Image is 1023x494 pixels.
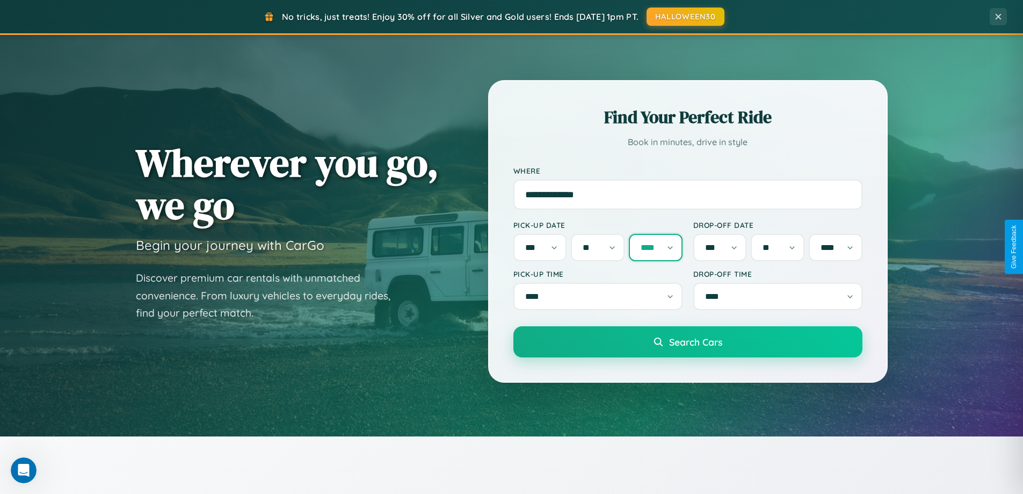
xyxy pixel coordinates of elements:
[647,8,724,26] button: HALLOWEEN30
[136,269,404,322] p: Discover premium car rentals with unmatched convenience. From luxury vehicles to everyday rides, ...
[1010,225,1018,269] div: Give Feedback
[513,269,683,278] label: Pick-up Time
[11,457,37,483] iframe: Intercom live chat
[136,141,439,226] h1: Wherever you go, we go
[513,166,862,175] label: Where
[136,237,324,253] h3: Begin your journey with CarGo
[513,326,862,357] button: Search Cars
[513,105,862,129] h2: Find Your Perfect Ride
[513,134,862,150] p: Book in minutes, drive in style
[669,336,722,348] span: Search Cars
[282,11,639,22] span: No tricks, just treats! Enjoy 30% off for all Silver and Gold users! Ends [DATE] 1pm PT.
[693,220,862,230] label: Drop-off Date
[693,269,862,278] label: Drop-off Time
[513,220,683,230] label: Pick-up Date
